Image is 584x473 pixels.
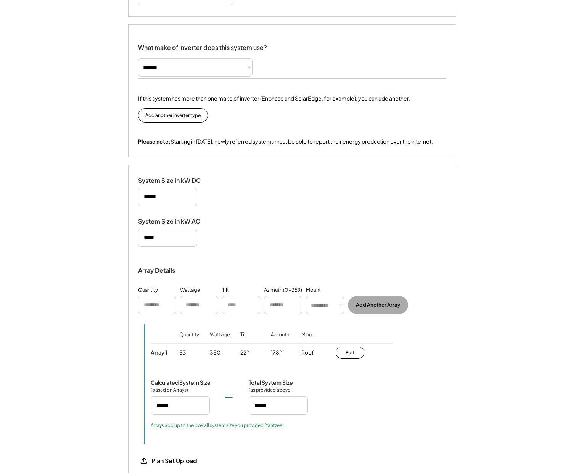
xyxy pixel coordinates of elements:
[138,177,214,185] div: System Size in kW DC
[301,349,314,356] div: Roof
[240,349,249,356] div: 22°
[151,457,228,465] div: Plan Set Upload
[138,94,410,102] div: If this system has more than one make of inverter (Enphase and SolarEdge, for example), you can a...
[301,331,316,348] div: Mount
[240,331,247,348] div: Tilt
[306,286,321,294] div: Mount
[249,387,292,393] div: (as provided above)
[138,266,176,275] div: Array Details
[138,217,214,225] div: System Size in kW AC
[336,347,364,359] button: Edit
[222,286,229,294] div: Tilt
[151,379,211,386] div: Calculated System Size
[151,349,167,356] div: Array 1
[271,349,282,356] div: 178°
[180,286,200,294] div: Wattage
[151,387,189,393] div: (based on Arrays)
[264,286,302,294] div: Azimuth (0-359)
[271,331,289,348] div: Azimuth
[210,331,230,348] div: Wattage
[138,286,158,294] div: Quantity
[138,138,433,145] div: Starting in [DATE], newly referred systems must be able to report their energy production over th...
[138,36,267,53] div: What make of inverter does this system use?
[179,331,199,348] div: Quantity
[249,379,293,386] div: Total System Size
[179,349,186,356] div: 53
[210,349,220,356] div: 350
[151,422,283,428] div: Arrays add up to the overall system size you provided. Yahtzee!
[138,138,171,145] strong: Please note:
[138,108,208,123] button: Add another inverter type
[348,296,408,314] button: Add Another Array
